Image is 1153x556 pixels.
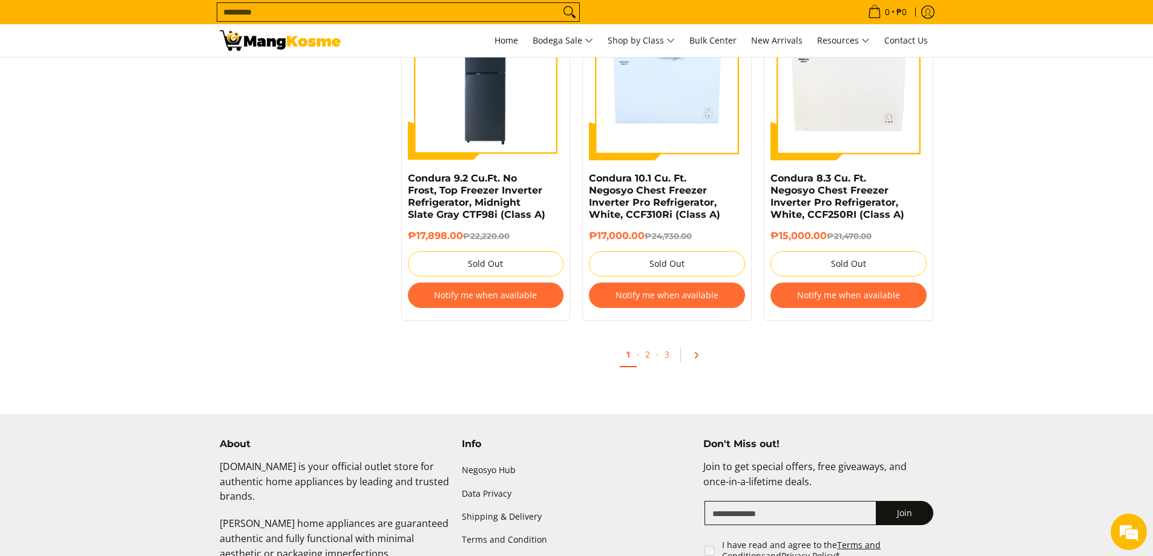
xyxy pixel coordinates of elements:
button: Notify me when available [408,283,564,308]
button: Sold Out [408,251,564,276]
p: [DOMAIN_NAME] is your official outlet store for authentic home appliances by leading and trusted ... [220,459,450,516]
del: ₱21,470.00 [827,231,872,241]
span: ₱0 [895,8,908,16]
button: Sold Out [589,251,745,276]
img: Condura 9.2 Cu.Ft. No Frost, Top Freezer Inverter Refrigerator, Midnight Slate Gray CTF98i (Class A) [408,4,564,160]
a: Condura 8.3 Cu. Ft. Negosyo Chest Freezer Inverter Pro Refrigerator, White, CCF250RI (Class A) [770,172,904,220]
img: Condura 8.3 Cu. Ft. Negosyo Chest Freezer Inverter Pro Refrigerator, White, CCF250RI (Class A) [770,4,927,160]
button: Sold Out [770,251,927,276]
h4: Don't Miss out! [703,438,933,450]
span: 0 [883,8,892,16]
a: Bodega Sale [527,24,599,57]
span: • [864,5,910,19]
h6: ₱17,000.00 [589,230,745,242]
a: Terms and Condition [462,528,692,551]
span: Bulk Center [689,34,737,46]
p: Join to get special offers, free giveaways, and once-in-a-lifetime deals. [703,459,933,502]
h6: ₱15,000.00 [770,230,927,242]
span: Shop by Class [608,33,675,48]
span: New Arrivals [751,34,803,46]
span: Contact Us [884,34,928,46]
a: Shop by Class [602,24,681,57]
a: Home [488,24,524,57]
ul: Pagination [395,339,940,378]
span: Bodega Sale [533,33,593,48]
span: We're online! [70,152,167,275]
a: Negosyo Hub [462,459,692,482]
nav: Main Menu [353,24,934,57]
span: Home [494,34,518,46]
span: · [656,348,659,360]
del: ₱24,730.00 [645,231,692,241]
a: Contact Us [878,24,934,57]
img: Condura 10.1 Cu. Ft. Negosyo Chest Freezer Inverter Pro Refrigerator, White, CCF310Ri (Class A) [589,4,745,160]
a: New Arrivals [745,24,809,57]
button: Notify me when available [770,283,927,308]
a: Bulk Center [683,24,743,57]
span: · [637,348,639,360]
div: Minimize live chat window [199,6,228,35]
a: 3 [659,342,675,366]
a: Data Privacy [462,482,692,505]
button: Join [876,501,933,525]
a: Shipping & Delivery [462,505,692,528]
a: 1 [620,342,637,367]
div: Chat with us now [63,68,203,83]
a: Condura 10.1 Cu. Ft. Negosyo Chest Freezer Inverter Pro Refrigerator, White, CCF310Ri (Class A) [589,172,720,220]
span: Resources [817,33,870,48]
a: Resources [811,24,876,57]
a: Condura 9.2 Cu.Ft. No Frost, Top Freezer Inverter Refrigerator, Midnight Slate Gray CTF98i (Class A) [408,172,545,220]
button: Search [560,3,579,21]
del: ₱22,220.00 [463,231,510,241]
img: All Products - Home Appliances Warehouse Sale l Mang Kosme Refrigerator [220,30,341,51]
button: Notify me when available [589,283,745,308]
h4: Info [462,438,692,450]
a: 2 [639,342,656,366]
h4: About [220,438,450,450]
h6: ₱17,898.00 [408,230,564,242]
textarea: Type your message and hit 'Enter' [6,330,231,373]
